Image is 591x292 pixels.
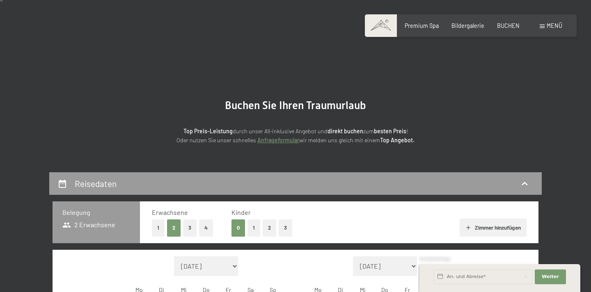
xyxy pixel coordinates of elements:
[374,128,406,135] strong: besten Preis
[231,208,251,216] span: Kinder
[380,137,415,144] strong: Top Angebot.
[152,219,165,236] button: 1
[216,165,284,173] span: Einwilligung Marketing*
[460,219,527,237] button: Zimmer hinzufügen
[115,127,476,145] p: durch unser All-inklusive Angebot und zum ! Oder nutzen Sie unser schnelles wir melden uns gleich...
[225,99,366,112] span: Buchen Sie Ihren Traumurlaub
[231,219,245,236] button: 0
[62,208,130,217] h3: Belegung
[263,219,276,236] button: 2
[183,219,197,236] button: 3
[167,219,181,236] button: 2
[497,22,520,29] a: BUCHEN
[199,219,213,236] button: 4
[247,219,260,236] button: 1
[405,22,439,29] a: Premium Spa
[183,128,233,135] strong: Top Preis-Leistung
[419,256,450,261] span: Schnellanfrage
[152,208,188,216] span: Erwachsene
[542,274,559,280] span: Weiter
[62,220,115,229] span: 2 Erwachsene
[451,22,484,29] a: Bildergalerie
[419,274,420,280] span: 1
[547,22,562,29] span: Menü
[257,137,299,144] a: Anfrageformular
[75,178,117,189] h2: Reisedaten
[279,219,292,236] button: 3
[328,128,363,135] strong: direkt buchen
[535,269,566,284] button: Weiter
